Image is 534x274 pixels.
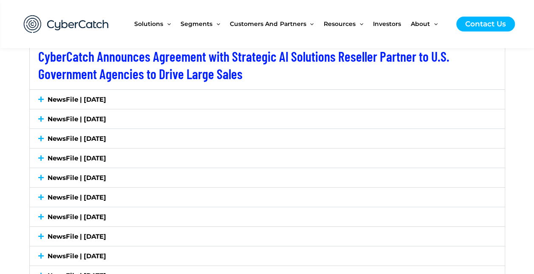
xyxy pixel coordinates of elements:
[48,232,106,240] a: NewsFile | [DATE]
[30,246,505,265] div: NewsFile | [DATE]
[30,129,505,148] div: NewsFile | [DATE]
[48,174,106,182] a: NewsFile | [DATE]
[30,168,505,187] div: NewsFile | [DATE]
[30,109,505,128] div: NewsFile | [DATE]
[48,134,106,143] a: NewsFile | [DATE]
[15,6,117,42] img: CyberCatch
[230,6,306,42] span: Customers and Partners
[48,154,106,162] a: NewsFile | [DATE]
[430,6,438,42] span: Menu Toggle
[48,95,106,103] a: NewsFile | [DATE]
[373,6,401,42] span: Investors
[38,48,449,82] a: CyberCatch Announces Agreement with Strategic AI Solutions Reseller Partner to U.S. Government Ag...
[48,252,106,260] a: NewsFile | [DATE]
[48,193,106,201] a: NewsFile | [DATE]
[134,6,448,42] nav: Site Navigation: New Main Menu
[306,6,314,42] span: Menu Toggle
[30,188,505,207] div: NewsFile | [DATE]
[48,115,106,123] a: NewsFile | [DATE]
[30,207,505,226] div: NewsFile | [DATE]
[212,6,220,42] span: Menu Toggle
[134,6,163,42] span: Solutions
[356,6,363,42] span: Menu Toggle
[181,6,212,42] span: Segments
[163,6,171,42] span: Menu Toggle
[48,213,106,221] a: NewsFile | [DATE]
[456,17,515,31] a: Contact Us
[30,148,505,168] div: NewsFile | [DATE]
[30,41,505,89] div: NewsFile | [DATE]
[373,6,411,42] a: Investors
[411,6,430,42] span: About
[324,6,356,42] span: Resources
[30,227,505,246] div: NewsFile | [DATE]
[30,90,505,109] div: NewsFile | [DATE]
